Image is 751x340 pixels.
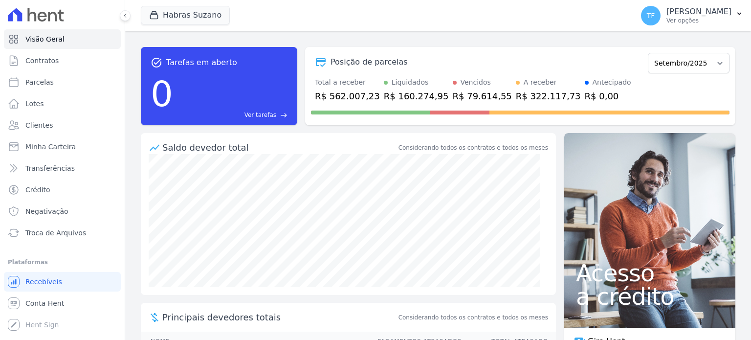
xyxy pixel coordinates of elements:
a: Visão Geral [4,29,121,49]
a: Crédito [4,180,121,200]
div: 0 [151,68,173,119]
div: R$ 160.274,95 [384,90,449,103]
span: Acesso [576,261,724,285]
span: Principais devedores totais [162,311,397,324]
span: Clientes [25,120,53,130]
a: Ver tarefas east [177,111,287,119]
div: Saldo devedor total [162,141,397,154]
span: Recebíveis [25,277,62,287]
a: Negativação [4,202,121,221]
div: Liquidados [392,77,429,88]
div: Total a receber [315,77,380,88]
button: Habras Suzano [141,6,230,24]
a: Clientes [4,115,121,135]
div: A receber [524,77,557,88]
a: Transferências [4,159,121,178]
p: [PERSON_NAME] [666,7,731,17]
div: R$ 562.007,23 [315,90,380,103]
span: Parcelas [25,77,54,87]
div: R$ 322.117,73 [516,90,581,103]
div: Plataformas [8,256,117,268]
span: Negativação [25,206,68,216]
a: Lotes [4,94,121,113]
a: Recebíveis [4,272,121,292]
span: Conta Hent [25,298,64,308]
button: TF [PERSON_NAME] Ver opções [633,2,751,29]
a: Contratos [4,51,121,70]
div: R$ 0,00 [585,90,631,103]
p: Ver opções [666,17,731,24]
span: Ver tarefas [244,111,276,119]
a: Parcelas [4,72,121,92]
a: Conta Hent [4,294,121,313]
span: Lotes [25,99,44,109]
div: Antecipado [593,77,631,88]
span: TF [647,12,655,19]
div: Considerando todos os contratos e todos os meses [398,143,548,152]
span: Troca de Arquivos [25,228,86,238]
span: east [280,112,287,119]
span: Crédito [25,185,50,195]
div: R$ 79.614,55 [453,90,512,103]
span: Transferências [25,163,75,173]
div: Vencidos [461,77,491,88]
a: Minha Carteira [4,137,121,157]
span: Considerando todos os contratos e todos os meses [398,313,548,322]
span: Tarefas em aberto [166,57,237,68]
span: Contratos [25,56,59,66]
a: Troca de Arquivos [4,223,121,243]
span: task_alt [151,57,162,68]
span: Visão Geral [25,34,65,44]
span: a crédito [576,285,724,308]
span: Minha Carteira [25,142,76,152]
div: Posição de parcelas [331,56,408,68]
